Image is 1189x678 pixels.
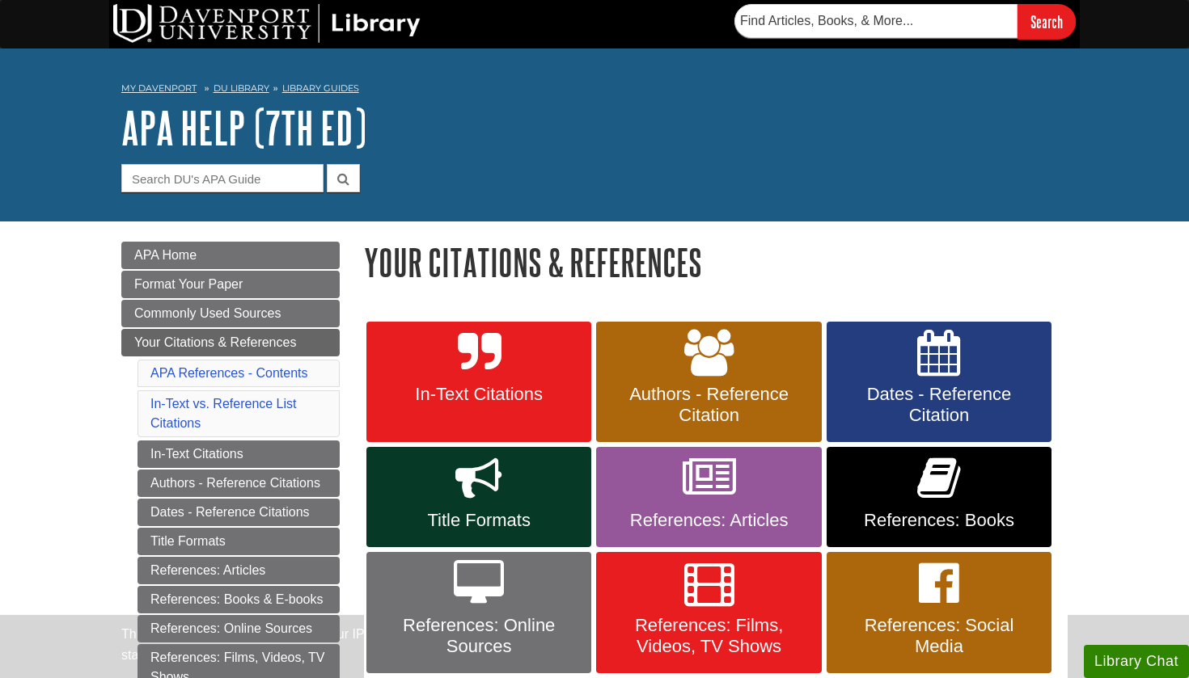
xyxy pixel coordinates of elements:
input: Search [1018,4,1076,39]
a: Authors - Reference Citations [138,470,340,497]
a: My Davenport [121,82,197,95]
a: Dates - Reference Citations [138,499,340,526]
a: APA Help (7th Ed) [121,103,366,153]
span: Authors - Reference Citation [608,384,809,426]
a: References: Articles [138,557,340,584]
a: Commonly Used Sources [121,300,340,327]
a: Dates - Reference Citation [827,322,1051,443]
span: References: Online Sources [379,615,579,657]
a: In-Text vs. Reference List Citations [150,397,297,430]
a: Library Guides [282,82,359,94]
a: APA Home [121,242,340,269]
span: Title Formats [379,510,579,531]
nav: breadcrumb [121,78,1068,103]
a: References: Films, Videos, TV Shows [596,552,821,673]
a: Title Formats [138,528,340,555]
a: Your Citations & References [121,329,340,356]
a: References: Social Media [827,552,1051,673]
a: Title Formats [366,447,591,547]
span: References: Books [839,510,1039,531]
span: Dates - Reference Citation [839,384,1039,426]
img: DU Library [113,4,421,43]
a: References: Books & E-books [138,586,340,613]
a: References: Books [827,447,1051,547]
a: References: Online Sources [138,615,340,642]
span: References: Social Media [839,615,1039,657]
a: Authors - Reference Citation [596,322,821,443]
span: Commonly Used Sources [134,306,281,320]
span: Format Your Paper [134,277,243,291]
input: Find Articles, Books, & More... [734,4,1018,38]
span: Your Citations & References [134,335,296,349]
a: In-Text Citations [138,440,340,468]
span: In-Text Citations [379,384,579,405]
form: Searches DU Library's articles, books, and more [734,4,1076,39]
a: APA References - Contents [150,366,307,380]
a: References: Articles [596,447,821,547]
h1: Your Citations & References [364,242,1068,283]
span: APA Home [134,248,197,262]
span: References: Articles [608,510,809,531]
a: DU Library [214,82,269,94]
a: Format Your Paper [121,271,340,298]
input: Search DU's APA Guide [121,164,324,192]
a: References: Online Sources [366,552,591,673]
span: References: Films, Videos, TV Shows [608,615,809,657]
button: Library Chat [1084,645,1189,678]
a: In-Text Citations [366,322,591,443]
